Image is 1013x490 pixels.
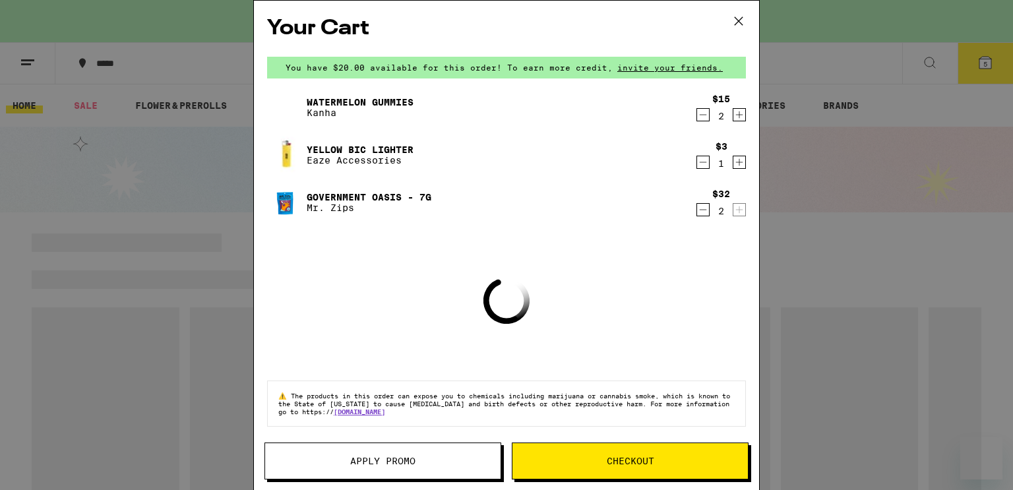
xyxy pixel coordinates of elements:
p: Mr. Zips [307,202,431,213]
div: 2 [712,111,730,121]
a: Yellow BIC Lighter [307,144,414,155]
div: 1 [716,158,727,169]
a: Government Oasis - 7g [307,192,431,202]
div: $3 [716,141,727,152]
div: 2 [712,206,730,216]
button: Decrement [696,156,710,169]
button: Increment [733,203,746,216]
button: Decrement [696,203,710,216]
span: Apply Promo [350,456,415,466]
img: Government Oasis - 7g [267,184,304,221]
span: You have $20.00 available for this order! To earn more credit, [286,63,613,72]
a: [DOMAIN_NAME] [334,408,385,415]
button: Decrement [696,108,710,121]
span: Checkout [607,456,654,466]
button: Checkout [512,443,749,479]
img: Yellow BIC Lighter [267,131,304,179]
button: Apply Promo [264,443,501,479]
div: $32 [712,189,730,199]
img: Watermelon Gummies [267,89,304,126]
a: Watermelon Gummies [307,97,414,107]
span: The products in this order can expose you to chemicals including marijuana or cannabis smoke, whi... [278,392,730,415]
h2: Your Cart [267,14,746,44]
p: Eaze Accessories [307,155,414,166]
span: ⚠️ [278,392,291,400]
span: invite your friends. [613,63,727,72]
p: Kanha [307,107,414,118]
button: Increment [733,108,746,121]
div: $15 [712,94,730,104]
div: You have $20.00 available for this order! To earn more credit,invite your friends. [267,57,746,78]
iframe: Button to launch messaging window [960,437,1002,479]
button: Increment [733,156,746,169]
